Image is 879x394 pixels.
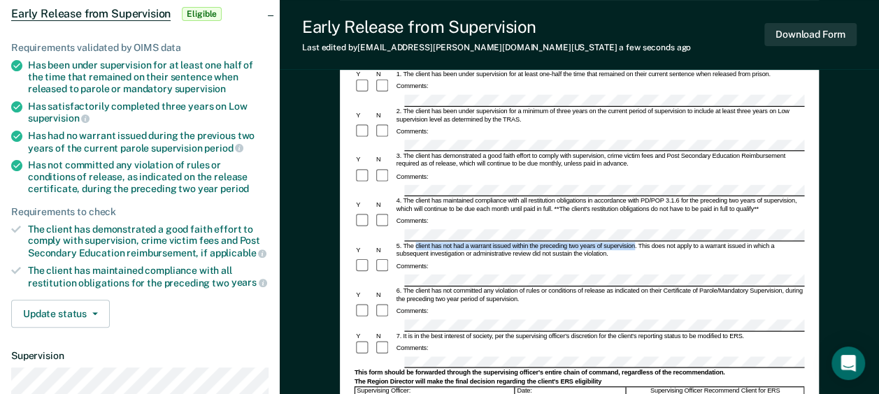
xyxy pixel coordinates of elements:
[374,156,394,165] div: N
[394,108,804,124] div: 2. The client has been under supervision for a minimum of three years on the current period of su...
[354,201,374,210] div: Y
[354,332,374,340] div: Y
[204,143,243,154] span: period
[210,247,266,258] span: applicable
[394,217,429,226] div: Comments:
[28,265,269,289] div: The client has maintained compliance with all restitution obligations for the preceding two
[354,291,374,300] div: Y
[11,42,269,54] div: Requirements validated by OIMS data
[28,224,269,259] div: The client has demonstrated a good faith effort to comply with supervision, crime victim fees and...
[11,206,269,218] div: Requirements to check
[354,112,374,120] div: Y
[354,156,374,165] div: Y
[175,83,226,94] span: supervision
[11,300,110,328] button: Update status
[354,71,374,79] div: Y
[231,277,267,288] span: years
[28,112,90,124] span: supervision
[354,378,803,386] div: The Region Director will make the final decision regarding the client's ERS eligibility
[302,43,691,52] div: Last edited by [EMAIL_ADDRESS][PERSON_NAME][DOMAIN_NAME][US_STATE]
[394,307,429,316] div: Comments:
[374,247,394,255] div: N
[28,130,269,154] div: Has had no warrant issued during the previous two years of the current parole supervision
[394,128,429,136] div: Comments:
[394,242,804,258] div: 5. The client has not had a warrant issued within the preceding two years of supervision. This do...
[374,201,394,210] div: N
[374,332,394,340] div: N
[394,263,429,271] div: Comments:
[831,346,865,380] div: Open Intercom Messenger
[394,332,804,340] div: 7. It is in the best interest of society, per the supervising officer's discretion for the client...
[374,71,394,79] div: N
[394,152,804,168] div: 3. The client has demonstrated a good faith effort to comply with supervision, crime victim fees ...
[28,59,269,94] div: Has been under supervision for at least one half of the time that remained on their sentence when...
[394,197,804,213] div: 4. The client has maintained compliance with all restitution obligations in accordance with PD/PO...
[11,7,171,21] span: Early Release from Supervision
[764,23,857,46] button: Download Form
[374,112,394,120] div: N
[302,17,691,37] div: Early Release from Supervision
[28,159,269,194] div: Has not committed any violation of rules or conditions of release, as indicated on the release ce...
[394,173,429,181] div: Comments:
[11,350,269,362] dt: Supervision
[394,287,804,303] div: 6. The client has not committed any violation of rules or conditions of release as indicated on t...
[28,101,269,124] div: Has satisfactorily completed three years on Low
[394,82,429,91] div: Comments:
[619,43,691,52] span: a few seconds ago
[354,369,803,377] div: This form should be forwarded through the supervising officer's entire chain of command, regardle...
[394,71,804,79] div: 1. The client has been under supervision for at least one-half the time that remained on their cu...
[374,291,394,300] div: N
[394,344,429,353] div: Comments:
[182,7,222,21] span: Eligible
[354,247,374,255] div: Y
[220,183,249,194] span: period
